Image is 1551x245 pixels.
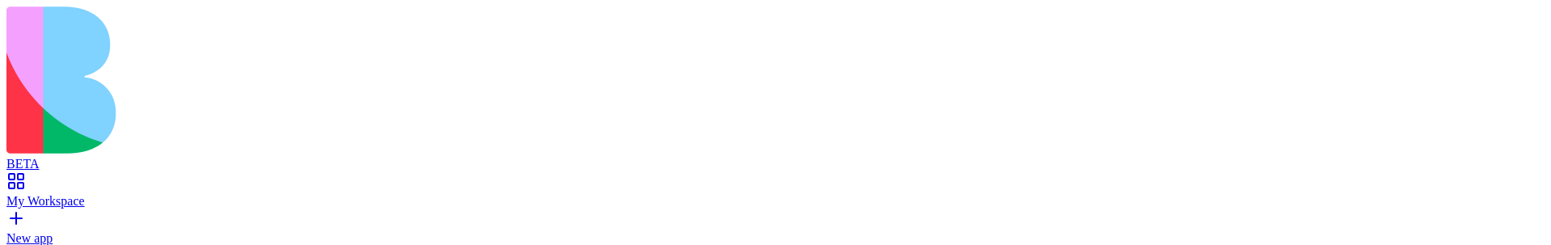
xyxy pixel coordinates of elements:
div: BETA [6,157,1545,171]
a: BETA [6,142,1545,171]
div: My Workspace [6,194,1545,209]
p: Send SMS messages instantly [13,45,229,61]
h1: SMS Sender [13,13,229,39]
label: Phone Number [32,110,111,124]
a: My Workspace [6,180,1545,209]
img: logo [6,6,656,154]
